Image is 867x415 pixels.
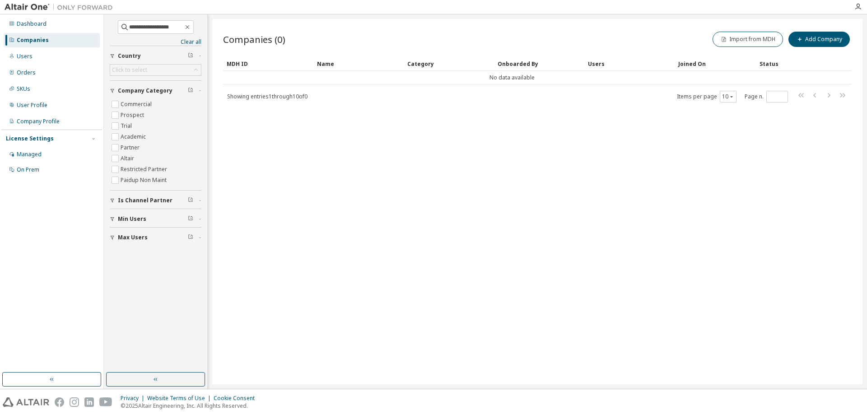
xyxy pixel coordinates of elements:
div: Onboarded By [498,56,581,71]
label: Trial [121,121,134,131]
span: Page n. [745,91,788,103]
img: youtube.svg [99,397,112,407]
button: Company Category [110,81,201,101]
div: Cookie Consent [214,395,260,402]
span: Max Users [118,234,148,241]
span: Clear filter [188,215,193,223]
div: Category [407,56,490,71]
div: SKUs [17,85,30,93]
img: facebook.svg [55,397,64,407]
span: Is Channel Partner [118,197,172,204]
a: Clear all [110,38,201,46]
button: Import from MDH [713,32,783,47]
span: Min Users [118,215,146,223]
div: License Settings [6,135,54,142]
button: Add Company [788,32,850,47]
img: Altair One [5,3,117,12]
div: Orders [17,69,36,76]
img: altair_logo.svg [3,397,49,407]
button: Max Users [110,228,201,247]
span: Country [118,52,141,60]
div: Dashboard [17,20,47,28]
label: Partner [121,142,141,153]
span: Clear filter [188,197,193,204]
span: Clear filter [188,52,193,60]
td: No data available [223,71,801,84]
label: Commercial [121,99,154,110]
div: Click to select [110,65,201,75]
label: Prospect [121,110,146,121]
img: instagram.svg [70,397,79,407]
span: Company Category [118,87,172,94]
label: Academic [121,131,148,142]
div: Users [17,53,33,60]
div: MDH ID [227,56,310,71]
span: Clear filter [188,87,193,94]
div: Status [760,56,797,71]
div: On Prem [17,166,39,173]
div: Click to select [112,66,147,74]
label: Altair [121,153,136,164]
span: Showing entries 1 through 10 of 0 [227,93,308,100]
div: Company Profile [17,118,60,125]
div: Joined On [678,56,752,71]
div: Name [317,56,400,71]
div: Companies [17,37,49,44]
div: Managed [17,151,42,158]
img: linkedin.svg [84,397,94,407]
button: Is Channel Partner [110,191,201,210]
label: Paidup Non Maint [121,175,168,186]
span: Companies (0) [223,33,285,46]
div: Privacy [121,395,147,402]
span: Clear filter [188,234,193,241]
span: Items per page [677,91,736,103]
button: 10 [722,93,734,100]
button: Min Users [110,209,201,229]
p: © 2025 Altair Engineering, Inc. All Rights Reserved. [121,402,260,410]
div: User Profile [17,102,47,109]
button: Country [110,46,201,66]
label: Restricted Partner [121,164,169,175]
div: Users [588,56,671,71]
div: Website Terms of Use [147,395,214,402]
